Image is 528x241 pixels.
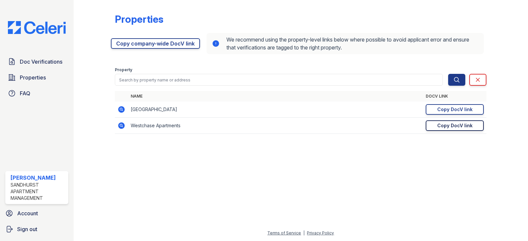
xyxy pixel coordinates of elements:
[423,91,486,102] th: DocV Link
[3,223,71,236] a: Sign out
[11,182,66,201] div: Sandhurst Apartment Management
[128,118,423,134] td: Westchase Apartments
[426,104,484,115] a: Copy DocV link
[17,225,37,233] span: Sign out
[128,91,423,102] th: Name
[5,55,68,68] a: Doc Verifications
[307,230,334,235] a: Privacy Policy
[115,13,163,25] div: Properties
[115,67,132,73] label: Property
[20,89,30,97] span: FAQ
[426,120,484,131] a: Copy DocV link
[5,71,68,84] a: Properties
[20,58,62,66] span: Doc Verifications
[111,38,200,49] a: Copy company-wide DocV link
[3,21,71,34] img: CE_Logo_Blue-a8612792a0a2168367f1c8372b55b34899dd931a85d93a1a3d3e32e68fde9ad4.png
[20,74,46,81] span: Properties
[5,87,68,100] a: FAQ
[128,102,423,118] td: [GEOGRAPHIC_DATA]
[303,230,305,235] div: |
[437,106,473,113] div: Copy DocV link
[207,33,484,54] div: We recommend using the property-level links below where possible to avoid applicant error and ens...
[17,209,38,217] span: Account
[11,174,66,182] div: [PERSON_NAME]
[267,230,301,235] a: Terms of Service
[115,74,443,86] input: Search by property name or address
[3,207,71,220] a: Account
[437,122,473,129] div: Copy DocV link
